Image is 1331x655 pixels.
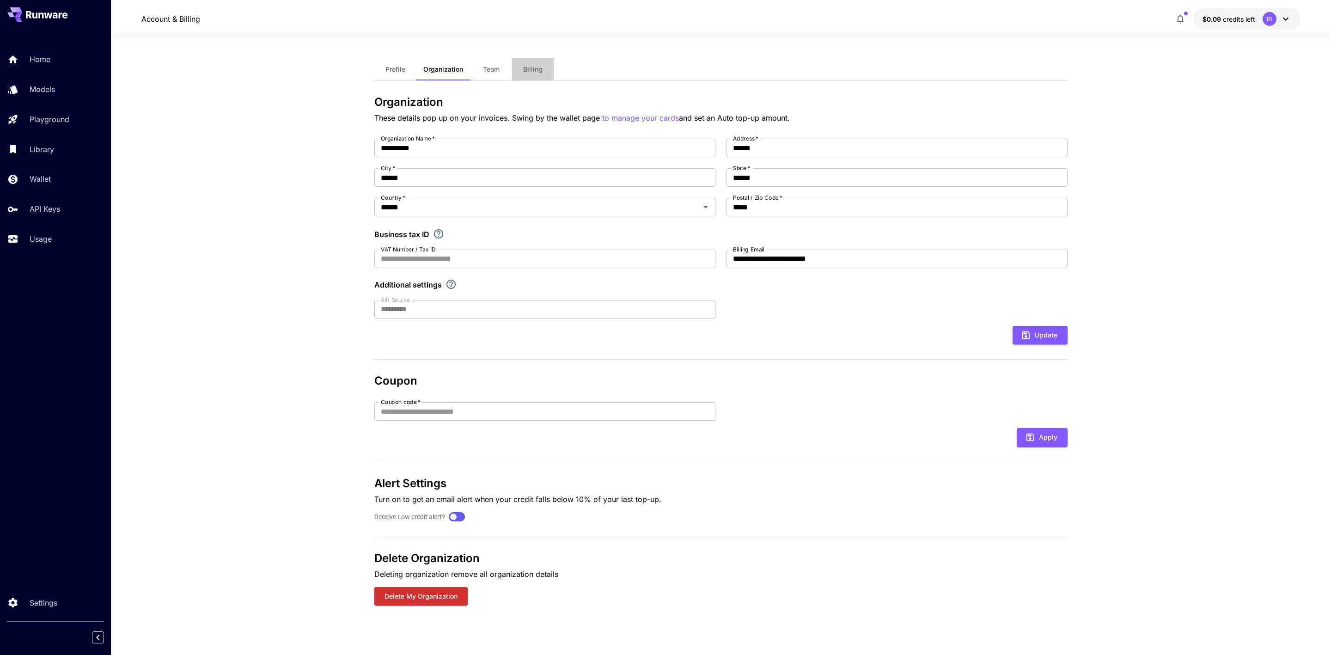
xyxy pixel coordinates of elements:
[374,113,602,122] span: These details pop up on your invoices. Swing by the wallet page
[30,144,54,155] p: Library
[374,494,1068,505] p: Turn on to get an email alert when your credit falls below 10% of your last top-up.
[381,135,435,142] label: Organization Name
[483,65,500,73] span: Team
[374,229,429,240] p: Business tax ID
[1203,15,1223,23] span: $0.09
[602,112,679,124] button: to manage your cards
[1193,8,1300,30] button: $0.09352IB
[679,113,790,122] span: and set an Auto top-up amount.
[381,245,436,253] label: VAT Number / Tax ID
[30,114,69,125] p: Playground
[433,228,444,239] svg: If you are a business tax registrant, please enter your business tax ID here.
[1203,14,1255,24] div: $0.09352
[141,13,200,24] nav: breadcrumb
[30,203,60,214] p: API Keys
[30,597,57,608] p: Settings
[374,552,1068,565] h3: Delete Organization
[523,65,543,73] span: Billing
[30,84,55,95] p: Models
[374,374,1068,387] h3: Coupon
[381,164,395,172] label: City
[381,296,409,304] label: AIR Source
[733,164,750,172] label: State
[446,279,457,290] svg: Explore additional customization settings
[374,569,558,579] span: Deleting organization remove all organization details
[733,194,782,202] label: Postal / Zip Code
[699,201,712,214] button: Open
[374,279,442,290] p: Additional settings
[1013,326,1068,345] button: Update
[381,194,405,202] label: Country
[733,245,764,253] label: Billing Email
[374,96,1068,109] h3: Organization
[374,477,1068,490] h3: Alert Settings
[385,65,405,73] span: Profile
[733,135,758,142] label: Address
[30,54,50,65] p: Home
[374,587,468,606] button: Delete my organization
[92,631,104,643] button: Collapse sidebar
[30,173,51,184] p: Wallet
[374,512,445,522] label: Receive Low credit alert?
[1263,12,1276,26] div: IB
[1017,428,1068,447] button: Apply
[99,629,111,646] div: Collapse sidebar
[381,398,421,406] label: Coupon code
[1223,15,1255,23] span: credits left
[423,65,463,73] span: Organization
[30,233,52,245] p: Usage
[141,13,200,24] a: Account & Billing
